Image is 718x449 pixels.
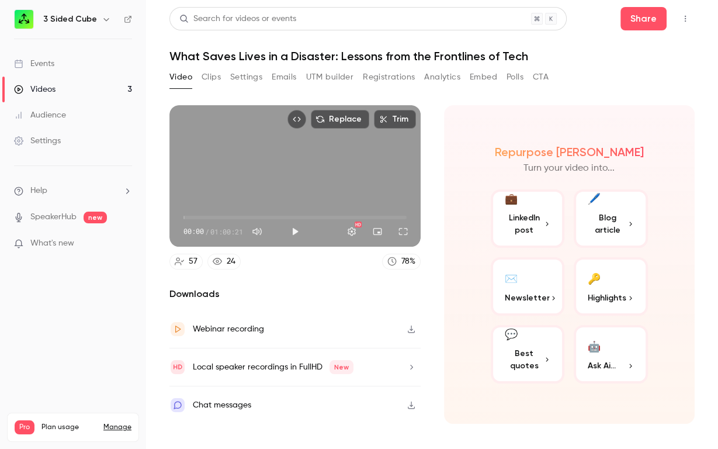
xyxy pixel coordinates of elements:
[193,322,264,336] div: Webinar recording
[193,360,353,374] div: Local speaker recordings in FullHD
[340,220,363,243] button: Settings
[588,360,616,372] span: Ask Ai...
[14,109,66,121] div: Audience
[245,220,269,243] button: Mute
[533,68,549,87] button: CTA
[205,226,209,237] span: /
[169,287,421,301] h2: Downloads
[401,255,415,268] div: 78 %
[574,325,648,384] button: 🤖Ask Ai...
[574,257,648,316] button: 🔑Highlights
[189,255,197,268] div: 57
[588,269,601,287] div: 🔑
[14,185,132,197] li: help-dropdown-opener
[523,161,615,175] p: Turn your video into...
[676,9,695,28] button: Top Bar Actions
[306,68,353,87] button: UTM builder
[329,360,353,374] span: New
[505,327,518,343] div: 💬
[30,237,74,250] span: What's new
[169,254,203,270] a: 57
[84,212,107,223] span: new
[374,110,416,129] button: Trim
[14,84,56,95] div: Videos
[183,226,243,237] div: 00:00
[588,191,601,207] div: 🖊️
[495,145,644,159] h2: Repurpose [PERSON_NAME]
[588,292,626,304] span: Highlights
[574,189,648,248] button: 🖊️Blog article
[207,254,241,270] a: 24
[588,212,627,236] span: Blog article
[15,10,33,29] img: 3 Sided Cube
[169,49,695,63] h1: What Saves Lives in a Disaster: Lessons from the Frontlines of Tech
[169,68,192,87] button: Video
[491,325,565,384] button: 💬Best quotes
[118,239,132,249] iframe: Noticeable Trigger
[505,212,544,236] span: LinkedIn post
[287,110,306,129] button: Embed video
[363,68,415,87] button: Registrations
[311,110,369,129] button: Replace
[230,68,262,87] button: Settings
[14,135,61,147] div: Settings
[505,191,518,207] div: 💼
[620,7,667,30] button: Share
[391,220,415,243] button: Full screen
[507,68,523,87] button: Polls
[30,211,77,223] a: SpeakerHub
[272,68,296,87] button: Emails
[227,255,235,268] div: 24
[179,13,296,25] div: Search for videos or events
[491,257,565,316] button: ✉️Newsletter
[283,220,307,243] button: Play
[15,420,34,434] span: Pro
[30,185,47,197] span: Help
[103,423,131,432] a: Manage
[505,347,544,372] span: Best quotes
[183,226,204,237] span: 00:00
[43,13,97,25] h6: 3 Sided Cube
[470,68,497,87] button: Embed
[366,220,389,243] button: Turn on miniplayer
[505,269,518,287] div: ✉️
[210,226,243,237] span: 01:00:21
[202,68,221,87] button: Clips
[491,189,565,248] button: 💼LinkedIn post
[14,58,54,70] div: Events
[41,423,96,432] span: Plan usage
[382,254,421,270] a: 78%
[588,337,601,355] div: 🤖
[424,68,460,87] button: Analytics
[505,292,550,304] span: Newsletter
[355,222,362,227] div: HD
[193,398,251,412] div: Chat messages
